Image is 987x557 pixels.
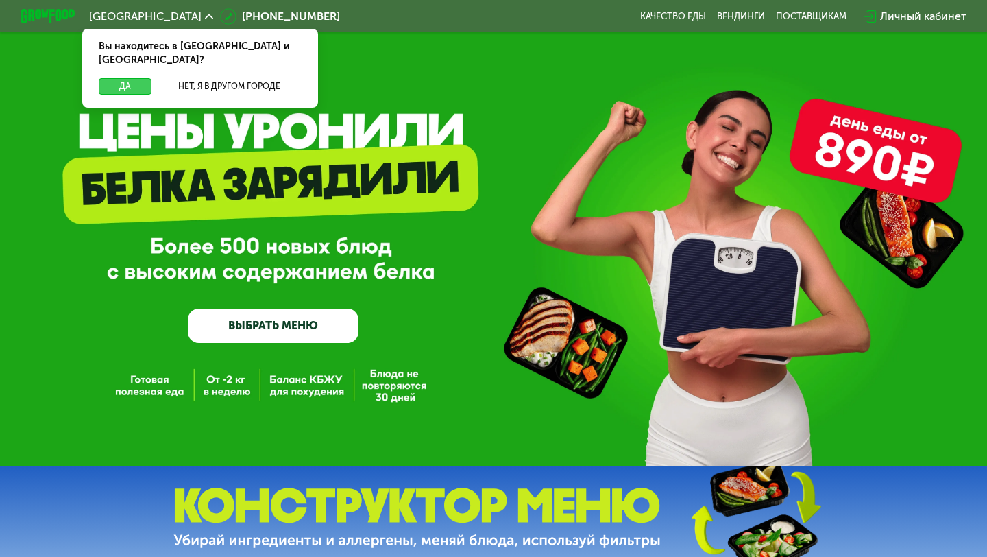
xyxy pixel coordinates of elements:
a: Вендинги [717,11,765,22]
a: ВЫБРАТЬ МЕНЮ [188,309,358,343]
a: [PHONE_NUMBER] [220,8,340,25]
button: Нет, я в другом городе [157,78,302,95]
a: Качество еды [640,11,706,22]
div: Личный кабинет [880,8,966,25]
span: [GEOGRAPHIC_DATA] [89,11,202,22]
div: поставщикам [776,11,846,22]
div: Вы находитесь в [GEOGRAPHIC_DATA] и [GEOGRAPHIC_DATA]? [82,29,318,78]
button: Да [99,78,151,95]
